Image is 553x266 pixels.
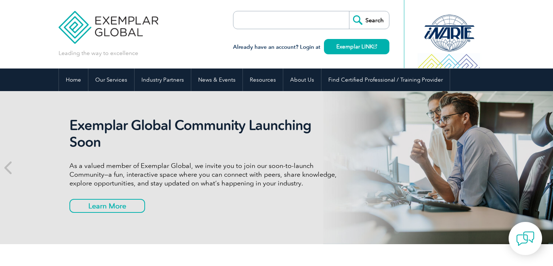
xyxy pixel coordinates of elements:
p: As a valued member of Exemplar Global, we invite you to join our soon-to-launch Community—a fun, ... [69,161,342,188]
input: Search [349,11,389,29]
h2: Exemplar Global Community Launching Soon [69,117,342,150]
a: Learn More [69,199,145,213]
img: contact-chat.png [516,230,534,248]
a: Exemplar LINK [324,39,389,54]
p: Leading the way to excellence [59,49,138,57]
a: Resources [243,69,283,91]
img: open_square.png [373,44,377,48]
a: Home [59,69,88,91]
a: News & Events [191,69,243,91]
a: Our Services [88,69,134,91]
a: About Us [283,69,321,91]
a: Industry Partners [135,69,191,91]
h3: Already have an account? Login at [233,43,389,52]
a: Find Certified Professional / Training Provider [321,69,450,91]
